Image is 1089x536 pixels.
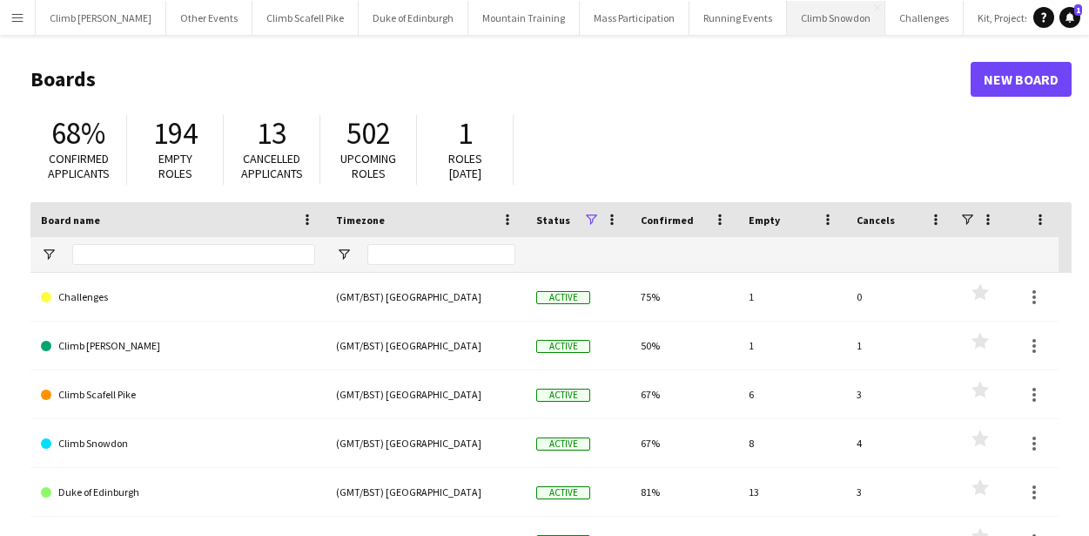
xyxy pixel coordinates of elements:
span: Active [536,389,590,402]
input: Board name Filter Input [72,244,315,265]
div: 13 [738,468,846,516]
button: Climb Snowdon [787,1,885,35]
button: Climb [PERSON_NAME] [36,1,166,35]
div: 67% [630,419,738,467]
span: Active [536,438,590,451]
a: Climb [PERSON_NAME] [41,322,315,370]
span: Upcoming roles [340,151,396,181]
div: 75% [630,273,738,321]
a: New Board [971,62,1072,97]
a: Challenges [41,273,315,322]
div: (GMT/BST) [GEOGRAPHIC_DATA] [326,370,526,418]
span: Confirmed [641,214,694,227]
span: Confirmed applicants [48,151,110,181]
button: Open Filter Menu [336,247,352,262]
div: 3 [846,370,954,418]
span: 13 [257,114,286,153]
div: 1 [738,273,846,321]
span: Empty [749,214,780,227]
div: 8 [738,419,846,467]
div: 1 [846,322,954,370]
div: 81% [630,468,738,516]
a: 1 [1059,7,1080,28]
span: Active [536,486,590,499]
span: Empty roles [158,151,192,181]
div: (GMT/BST) [GEOGRAPHIC_DATA] [326,468,526,516]
span: 502 [346,114,391,153]
button: Running Events [689,1,787,35]
a: Duke of Edinburgh [41,468,315,517]
div: 6 [738,370,846,418]
input: Timezone Filter Input [367,244,515,265]
span: 1 [1074,4,1082,16]
span: 68% [51,114,105,153]
span: Cancelled applicants [241,151,303,181]
button: Climb Scafell Pike [252,1,359,35]
h1: Boards [30,66,971,92]
span: Timezone [336,214,385,227]
div: 67% [630,370,738,418]
button: Mountain Training [468,1,580,35]
button: Duke of Edinburgh [359,1,468,35]
span: Active [536,291,590,304]
div: 4 [846,419,954,467]
span: Status [536,214,570,227]
button: Other Events [166,1,252,35]
span: Board name [41,214,100,227]
span: Cancels [857,214,895,227]
div: 3 [846,468,954,516]
button: Challenges [885,1,964,35]
a: Climb Scafell Pike [41,370,315,419]
span: 194 [153,114,198,153]
a: Climb Snowdon [41,419,315,468]
div: (GMT/BST) [GEOGRAPHIC_DATA] [326,419,526,467]
button: Open Filter Menu [41,247,57,262]
div: (GMT/BST) [GEOGRAPHIC_DATA] [326,322,526,370]
span: 1 [458,114,473,153]
div: (GMT/BST) [GEOGRAPHIC_DATA] [326,273,526,321]
div: 1 [738,322,846,370]
div: 50% [630,322,738,370]
button: Mass Participation [580,1,689,35]
span: Active [536,340,590,353]
span: Roles [DATE] [448,151,482,181]
div: 0 [846,273,954,321]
